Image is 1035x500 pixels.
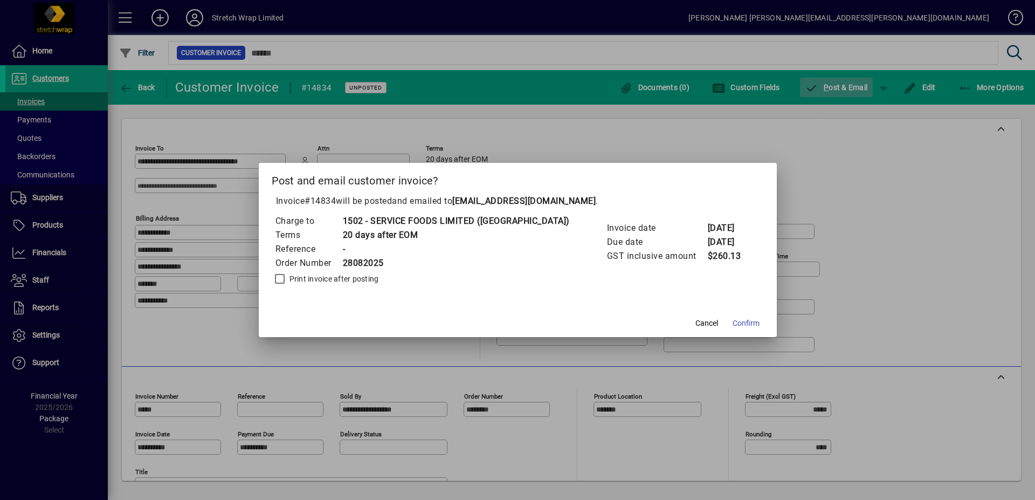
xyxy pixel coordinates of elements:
[342,228,570,242] td: 20 days after EOM
[305,196,336,206] span: #14834
[342,256,570,270] td: 28082025
[342,242,570,256] td: -
[728,313,764,333] button: Confirm
[707,249,750,263] td: $260.13
[392,196,596,206] span: and emailed to
[275,256,342,270] td: Order Number
[707,235,750,249] td: [DATE]
[452,196,596,206] b: [EMAIL_ADDRESS][DOMAIN_NAME]
[275,242,342,256] td: Reference
[275,214,342,228] td: Charge to
[695,318,718,329] span: Cancel
[287,273,379,284] label: Print invoice after posting
[272,195,764,208] p: Invoice will be posted .
[733,318,760,329] span: Confirm
[689,313,724,333] button: Cancel
[259,163,777,194] h2: Post and email customer invoice?
[342,214,570,228] td: 1502 - SERVICE FOODS LIMITED ([GEOGRAPHIC_DATA])
[606,221,707,235] td: Invoice date
[275,228,342,242] td: Terms
[606,249,707,263] td: GST inclusive amount
[707,221,750,235] td: [DATE]
[606,235,707,249] td: Due date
